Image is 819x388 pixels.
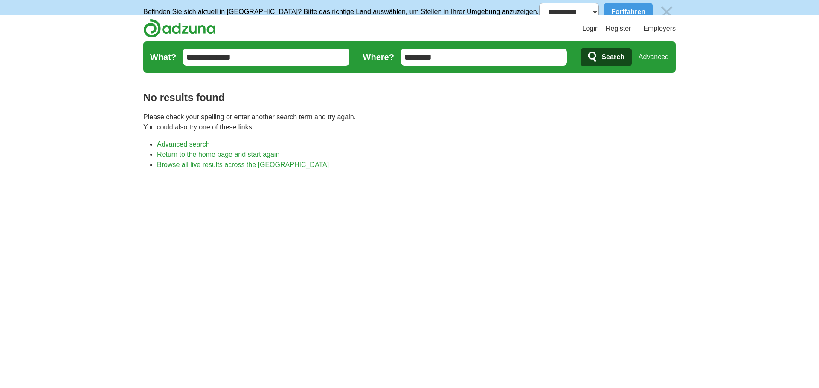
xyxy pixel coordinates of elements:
h1: No results found [143,90,676,105]
button: Fortfahren [604,3,653,21]
a: Employers [643,23,676,34]
a: Browse all live results across the [GEOGRAPHIC_DATA] [157,161,329,168]
label: What? [150,51,176,63]
a: Register [606,23,631,34]
p: Befinden Sie sich aktuell in [GEOGRAPHIC_DATA]? Bitte das richtige Land auswählen, um Stellen in ... [143,7,539,17]
p: Please check your spelling or enter another search term and try again. You could also try one of ... [143,112,676,132]
label: Where? [363,51,394,63]
a: Login [582,23,599,34]
img: Adzuna logo [143,19,216,38]
span: Search [601,49,624,66]
a: Advanced search [157,141,210,148]
img: icon_close_no_bg.svg [658,3,676,21]
a: Return to the home page and start again [157,151,279,158]
button: Search [581,48,631,66]
a: Advanced [639,49,669,66]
